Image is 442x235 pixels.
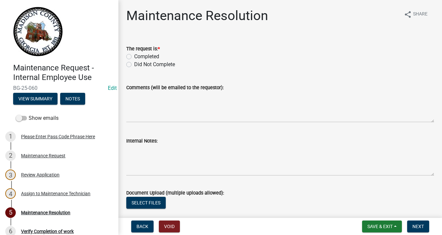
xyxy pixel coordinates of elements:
[13,7,63,56] img: Madison County, Georgia
[126,197,166,209] button: Select files
[21,210,70,215] div: Maintenance Resolution
[5,131,16,142] div: 1
[21,153,65,158] div: Maintenance Request
[5,207,16,218] div: 5
[60,93,85,105] button: Notes
[16,114,59,122] label: Show emails
[131,221,154,232] button: Back
[136,224,148,229] span: Back
[13,93,58,105] button: View Summary
[407,221,429,232] button: Next
[60,96,85,102] wm-modal-confirm: Notes
[126,191,224,196] label: Document Upload (multiple uploads allowed):
[134,61,175,68] label: Did Not Complete
[362,221,402,232] button: Save & Exit
[399,8,433,21] button: shareShare
[134,53,159,61] label: Completed
[367,224,393,229] span: Save & Exit
[159,221,180,232] button: Void
[21,191,90,196] div: Assign to Maintenance Technician
[13,63,113,82] h4: Maintenance Request - Internal Employee Use
[13,85,105,91] span: BG-25-060
[126,8,268,24] h1: Maintenance Resolution
[413,11,428,18] span: Share
[5,188,16,199] div: 4
[21,229,74,234] div: Verify Completion of work
[412,224,424,229] span: Next
[404,11,412,18] i: share
[126,86,224,90] label: Comments (will be emailed to the requestor):
[5,150,16,161] div: 2
[5,170,16,180] div: 3
[21,134,95,139] div: Please Enter Pass Code Phrase Here
[126,47,160,51] label: The request is:
[13,96,58,102] wm-modal-confirm: Summary
[108,85,117,91] wm-modal-confirm: Edit Application Number
[108,85,117,91] a: Edit
[126,139,158,144] label: Internal Notes:
[21,172,60,177] div: Review Application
